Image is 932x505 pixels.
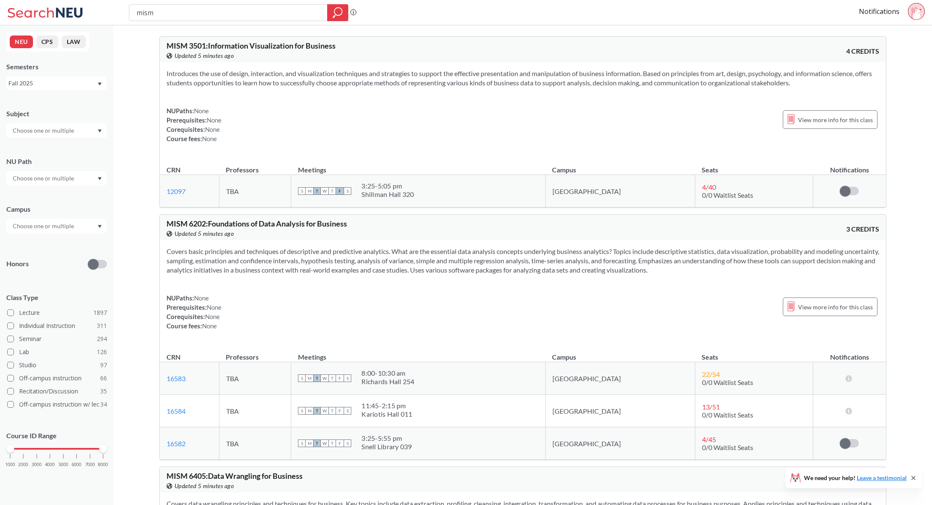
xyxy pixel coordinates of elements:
[328,187,336,195] span: T
[8,221,79,231] input: Choose one or multiple
[361,442,412,451] div: Snell Library 039
[298,374,306,382] span: S
[857,474,907,481] a: Leave a testimonial
[361,434,412,442] div: 3:25 - 5:55 pm
[327,4,348,21] div: magnifying glass
[804,475,907,481] span: We need your help!
[313,374,321,382] span: T
[167,247,879,275] section: Covers basic principles and techniques of descriptive and predictive analytics. What are the esse...
[219,362,291,395] td: TBA
[702,191,753,199] span: 0/0 Waitlist Seats
[846,46,879,56] span: 4 CREDITS
[7,399,107,410] label: Off-campus instruction w/ lec
[6,205,107,214] div: Campus
[167,374,186,382] a: 16583
[344,374,351,382] span: S
[207,303,222,311] span: None
[695,344,813,362] th: Seats
[202,322,217,330] span: None
[321,407,328,415] span: W
[7,373,107,384] label: Off-campus instruction
[702,378,753,386] span: 0/0 Waitlist Seats
[328,374,336,382] span: T
[6,123,107,138] div: Dropdown arrow
[6,109,107,118] div: Subject
[167,41,336,50] span: MISM 3501 : Information Visualization for Business
[798,302,873,312] span: View more info for this class
[6,62,107,71] div: Semesters
[167,471,303,480] span: MISM 6405 : Data Wrangling for Business
[813,157,886,175] th: Notifications
[6,171,107,186] div: Dropdown arrow
[100,360,107,370] span: 97
[702,411,753,419] span: 0/0 Waitlist Seats
[219,344,291,362] th: Professors
[321,374,328,382] span: W
[328,407,336,415] span: T
[298,407,306,415] span: S
[167,293,222,330] div: NUPaths: Prerequisites: Corequisites: Course fees:
[167,219,347,228] span: MISM 6202 : Foundations of Data Analysis for Business
[361,377,414,386] div: Richards Hall 254
[313,407,321,415] span: T
[6,293,107,302] span: Class Type
[98,177,102,180] svg: Dropdown arrow
[336,374,344,382] span: F
[8,79,97,88] div: Fall 2025
[702,183,716,191] span: 4 / 40
[36,35,58,48] button: CPS
[100,400,107,409] span: 34
[702,435,716,443] span: 4 / 45
[202,135,217,142] span: None
[336,407,344,415] span: F
[167,439,186,448] a: 16582
[344,439,351,447] span: S
[219,427,291,460] td: TBA
[798,115,873,125] span: View more info for this class
[702,370,720,378] span: 22 / 54
[175,481,234,491] span: Updated 5 minutes ago
[321,187,328,195] span: W
[167,407,186,415] a: 16584
[18,462,28,467] span: 2000
[313,187,321,195] span: T
[361,401,412,410] div: 11:45 - 2:15 pm
[306,187,313,195] span: M
[298,187,306,195] span: S
[219,395,291,427] td: TBA
[167,69,879,87] section: Introduces the use of design, interaction, and visualization techniques and strategies to support...
[545,344,695,362] th: Campus
[10,35,33,48] button: NEU
[306,439,313,447] span: M
[8,173,79,183] input: Choose one or multiple
[85,462,95,467] span: 7000
[6,76,107,90] div: Fall 2025Dropdown arrow
[361,190,414,199] div: Shillman Hall 320
[361,369,414,377] div: 8:00 - 10:30 am
[6,157,107,166] div: NU Path
[859,7,899,16] a: Notifications
[93,308,107,317] span: 1897
[702,403,720,411] span: 13 / 51
[194,107,209,115] span: None
[97,347,107,357] span: 126
[344,187,351,195] span: S
[336,439,344,447] span: F
[333,7,343,19] svg: magnifying glass
[62,35,86,48] button: LAW
[205,126,220,133] span: None
[344,407,351,415] span: S
[298,439,306,447] span: S
[361,182,414,190] div: 3:25 - 5:05 pm
[7,307,107,318] label: Lecture
[7,333,107,344] label: Seminar
[846,224,879,234] span: 3 CREDITS
[58,462,68,467] span: 5000
[313,439,321,447] span: T
[167,165,180,175] div: CRN
[98,129,102,133] svg: Dropdown arrow
[98,225,102,228] svg: Dropdown arrow
[167,187,186,195] a: 12097
[219,175,291,207] td: TBA
[175,229,234,238] span: Updated 5 minutes ago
